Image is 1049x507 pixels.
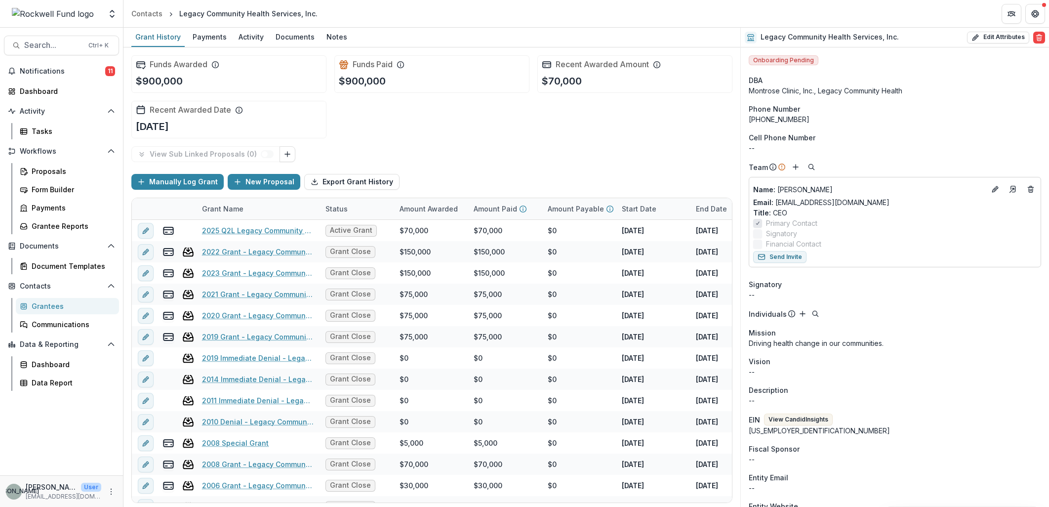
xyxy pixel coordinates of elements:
div: $5,000 [400,438,423,448]
div: Communications [32,319,111,330]
div: $75,000 [474,310,502,321]
button: edit [138,244,154,260]
a: Form Builder [16,181,119,198]
h2: Recent Awarded Date [150,105,231,115]
div: $0 [548,438,557,448]
div: Montrose Clinic, Inc., Legacy Community Health [749,85,1041,96]
p: [DATE] [696,289,718,299]
p: Team [749,162,768,172]
span: Entity Email [749,472,788,483]
span: Grant Close [330,375,371,383]
div: $0 [548,353,557,363]
a: Activity [235,28,268,47]
span: Grant Close [330,481,371,490]
div: -- [749,454,1041,465]
span: Active Grant [330,226,372,235]
p: [DATE] [622,310,644,321]
button: Export Grant History [304,174,400,190]
div: $0 [548,417,557,427]
button: Edit Attributes [967,32,1029,43]
p: [DATE] [622,417,644,427]
a: Dashboard [4,83,119,99]
div: Status [320,198,394,219]
div: $75,000 [474,289,502,299]
button: edit [138,435,154,451]
p: [DATE] [622,247,644,257]
p: EIN [749,415,760,425]
div: End Date [690,198,764,219]
button: Manually Log Grant [131,174,224,190]
div: -- [749,483,1041,493]
p: $900,000 [339,74,386,88]
span: Grant Close [330,333,371,341]
a: 2019 Immediate Denial - Legacy Community Health Services, Inc. [202,353,314,363]
div: Payments [189,30,231,44]
p: [DATE] [696,374,718,384]
div: Amount Paid [468,198,542,219]
button: view-payments [162,267,174,279]
a: 2008 Grant - Legacy Community Health Services [202,459,314,469]
a: Documents [272,28,319,47]
div: Grant History [131,30,185,44]
p: [DATE] [696,247,718,257]
div: $150,000 [474,268,505,278]
button: edit [138,478,154,494]
div: Data Report [32,378,111,388]
div: Grant Name [196,198,320,219]
div: $30,000 [400,480,428,491]
div: $0 [548,289,557,299]
button: view-payments [162,225,174,237]
p: [DATE] [696,459,718,469]
div: Amount Awarded [394,198,468,219]
div: Tasks [32,126,111,136]
span: Grant Close [330,460,371,468]
a: 2008 Special Grant [202,438,269,448]
div: $0 [548,225,557,236]
button: Open Data & Reporting [4,337,119,352]
p: [EMAIL_ADDRESS][DOMAIN_NAME] [26,492,101,501]
a: 2010 Denial - Legacy Community Health Services, Inc. [202,417,314,427]
a: Grant History [131,28,185,47]
p: User [81,483,101,492]
div: $0 [548,480,557,491]
span: Onboarding Pending [749,55,818,65]
p: [DATE] [622,353,644,363]
a: Proposals [16,163,119,179]
a: 2020 Grant - Legacy Community Health Services, Inc. [202,310,314,321]
div: Grantee Reports [32,221,111,231]
a: Name: [PERSON_NAME] [753,184,985,195]
div: Payments [32,203,111,213]
button: edit [138,457,154,472]
span: Grant Close [330,439,371,447]
button: view-payments [162,310,174,322]
p: [DATE] [696,480,718,491]
a: 2023 Grant - Legacy Community Health Services [202,268,314,278]
div: $75,000 [400,310,428,321]
button: Open Workflows [4,143,119,159]
button: view-payments [162,289,174,300]
a: 2022 Grant - Legacy Community Health Services [202,247,314,257]
div: [PHONE_NUMBER] [749,114,1041,125]
span: Grant Close [330,248,371,256]
p: Individuals [749,309,787,319]
span: Vision [749,356,770,367]
a: Document Templates [16,258,119,274]
button: Add [790,161,802,173]
button: edit [138,265,154,281]
a: Go to contact [1005,181,1021,197]
p: Driving health change in our communities. [749,338,1041,348]
button: Open Documents [4,238,119,254]
button: edit [138,308,154,324]
div: Form Builder [32,184,111,195]
div: -- [749,290,1041,300]
p: CEO [753,208,1037,218]
div: $0 [474,395,483,406]
p: [DATE] [622,395,644,406]
div: $0 [474,417,483,427]
div: Grantees [32,301,111,311]
button: Open entity switcher [105,4,119,24]
button: Open Contacts [4,278,119,294]
p: [DATE] [622,459,644,469]
p: [DATE] [622,268,644,278]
